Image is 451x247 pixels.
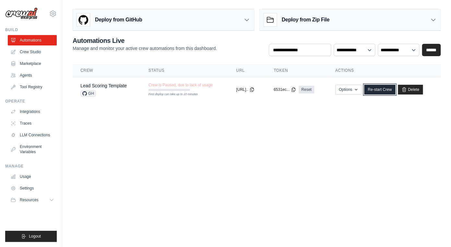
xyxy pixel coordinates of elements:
iframe: Chat Widget [419,216,451,247]
a: Integrations [8,106,57,117]
span: Logout [29,234,41,239]
h3: Deploy from GitHub [95,16,142,24]
div: Build [5,27,57,32]
div: First deploy can take up to 10 minutes [148,92,190,97]
a: Usage [8,171,57,182]
span: Crew is Paused, due to lack of usage [148,82,213,88]
button: Resources [8,195,57,205]
p: Manage and monitor your active crew automations from this dashboard. [73,45,217,52]
img: GitHub Logo [77,13,90,26]
th: Actions [327,64,441,77]
a: Settings [8,183,57,193]
img: Logo [5,7,38,20]
th: Status [141,64,228,77]
th: URL [228,64,266,77]
a: Lead Scoring Template [80,83,127,88]
h3: Deploy from Zip File [282,16,329,24]
button: Logout [5,231,57,242]
a: LLM Connections [8,130,57,140]
th: Crew [73,64,141,77]
div: Operate [5,99,57,104]
a: Crew Studio [8,47,57,57]
a: Agents [8,70,57,80]
span: Resources [20,197,38,203]
a: Re-start Crew [364,85,395,94]
a: Delete [398,85,423,94]
div: Manage [5,164,57,169]
th: Token [266,64,327,77]
a: Traces [8,118,57,129]
button: Options [335,85,362,94]
button: 6531ec... [274,87,296,92]
a: Reset [299,86,314,93]
a: Tool Registry [8,82,57,92]
a: Environment Variables [8,142,57,157]
h2: Automations Live [73,36,217,45]
a: Marketplace [8,58,57,69]
span: GH [80,90,96,97]
a: Automations [8,35,57,45]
